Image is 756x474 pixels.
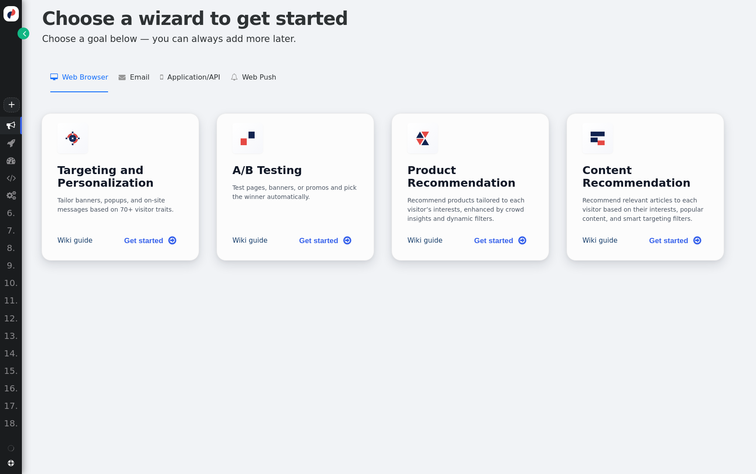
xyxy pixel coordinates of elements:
h3: Content Recommendation [582,164,708,190]
h3: A/B Testing [232,164,358,177]
a: Wiki guide [232,236,267,246]
span:  [7,191,16,200]
div: Test pages, banners, or promos and pick the winner automatically. [232,183,358,202]
img: logo-icon.svg [3,6,19,21]
img: ab.svg [241,132,255,146]
img: products_recom.svg [416,132,430,146]
a: Get started [642,231,708,250]
a: Get started [467,231,533,250]
li: Application/API [160,63,220,92]
span:  [7,156,15,165]
a: Get started [292,231,358,250]
li: Web Browser [50,63,108,92]
h3: Targeting and Personalization [57,164,183,190]
span:  [343,234,351,247]
a: Wiki guide [582,236,617,246]
span:  [119,73,130,80]
a: + [3,98,19,112]
a: Wiki guide [407,236,442,246]
span:  [23,29,26,38]
span:  [693,234,701,247]
li: Web Push [231,63,276,92]
h1: Choose a wizard to get started [42,5,745,32]
div: Tailor banners, popups, and on-site messages based on 70+ visitor traits. [57,196,183,214]
span:  [8,460,14,466]
a: Wiki guide [57,236,92,246]
p: Choose a goal below — you can always add more later. [42,32,745,46]
h3: Product Recommendation [407,164,533,190]
span:  [231,73,242,80]
span:  [168,234,176,247]
span:  [160,73,168,80]
img: articles_recom.svg [591,132,605,146]
span:  [7,139,15,147]
li: Email [119,63,149,92]
div: Recommend relevant articles to each visitor based on their interests, popular content, and smart ... [582,196,708,223]
span:  [7,121,15,130]
span:  [50,73,62,80]
img: actions.svg [66,132,80,146]
a:  [17,28,29,39]
a: Get started [117,231,183,250]
div: Recommend products tailored to each visitor’s interests, enhanced by crowd insights and dynamic f... [407,196,533,223]
span:  [518,234,526,247]
span:  [7,174,16,182]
